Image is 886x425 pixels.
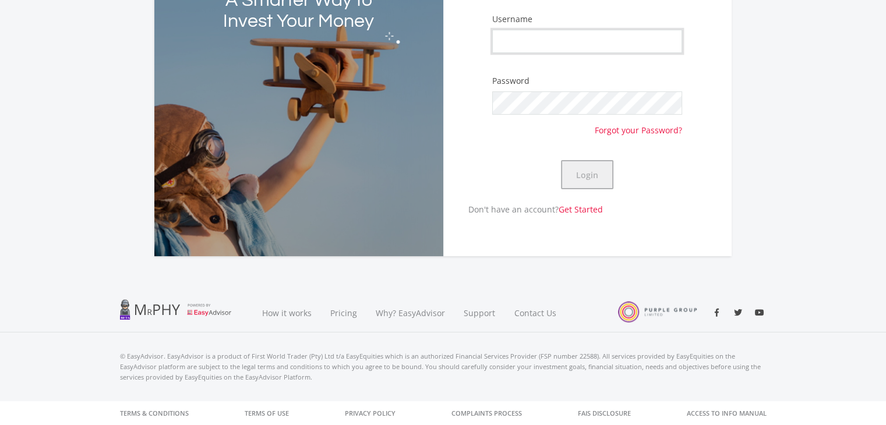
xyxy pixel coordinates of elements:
[492,75,530,87] label: Password
[120,351,767,382] p: © EasyAdvisor. EasyAdvisor is a product of First World Trader (Pty) Ltd t/a EasyEquities which is...
[595,115,682,136] a: Forgot your Password?
[366,293,454,332] a: Why? EasyAdvisor
[253,293,321,332] a: How it works
[321,293,366,332] a: Pricing
[454,293,505,332] a: Support
[443,203,603,215] p: Don't have an account?
[505,293,567,332] a: Contact Us
[561,160,613,189] button: Login
[559,204,603,215] a: Get Started
[492,13,532,25] label: Username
